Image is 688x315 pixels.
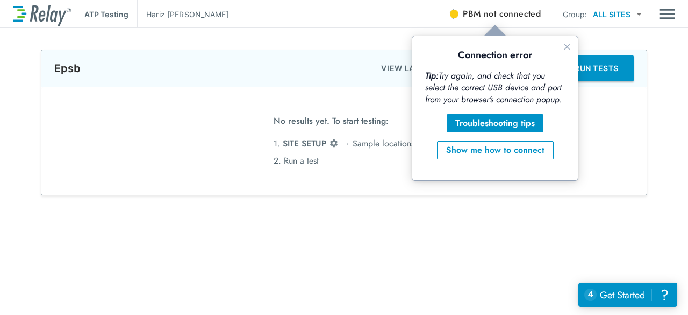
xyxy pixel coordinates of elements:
span: not connected [484,8,541,20]
p: VIEW LATEST [381,62,435,75]
img: Drawer Icon [659,4,675,24]
button: Main menu [659,4,675,24]
li: 1. → Sample locations [274,135,414,152]
p: Group: [563,9,587,20]
img: LuminUltra Relay [13,3,71,26]
img: Settings Icon [329,138,339,148]
img: Offline Icon [448,9,458,19]
p: Hariz [PERSON_NAME] [146,9,229,20]
button: PBM not connected [443,3,545,25]
span: SITE SETUP [283,137,326,150]
p: ATP Testing [84,9,128,20]
span: PBM [463,6,541,22]
span: No results yet. To start testing: [274,113,389,135]
iframe: tooltip [412,36,578,180]
li: 2. Run a test [274,152,414,170]
button: RUN TESTS [560,55,634,81]
iframe: Resource center [578,283,677,307]
p: Epsb [54,62,81,75]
